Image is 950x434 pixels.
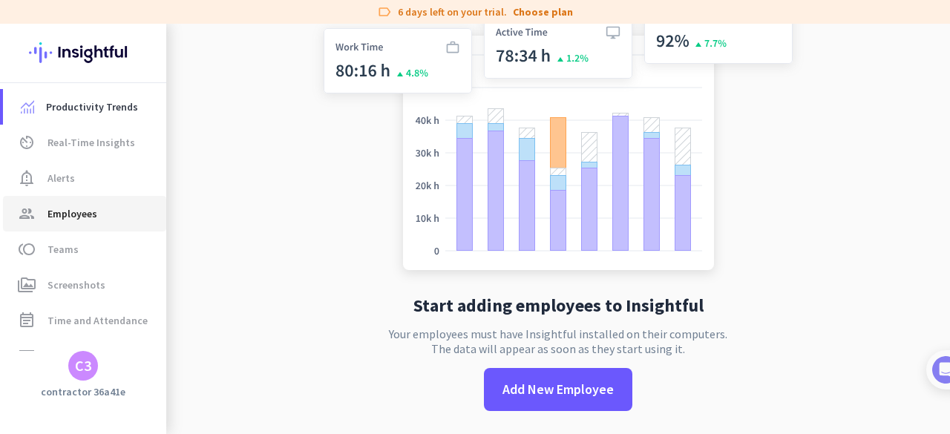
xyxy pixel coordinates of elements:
a: notification_importantAlerts [3,160,166,196]
i: storage [18,347,36,365]
button: Add New Employee [484,368,632,411]
span: Screenshots [47,276,105,294]
i: event_note [18,312,36,329]
a: tollTeams [3,231,166,267]
div: C3 [75,358,91,373]
span: Alerts [47,169,75,187]
span: Productivity Trends [46,98,138,116]
a: Choose plan [513,4,573,19]
a: av_timerReal-Time Insights [3,125,166,160]
i: toll [18,240,36,258]
i: av_timer [18,134,36,151]
span: Employees [47,205,97,223]
p: Your employees must have Insightful installed on their computers. The data will appear as soon as... [389,326,727,356]
a: groupEmployees [3,196,166,231]
i: perm_media [18,276,36,294]
span: Teams [47,240,79,258]
img: menu-item [21,100,34,114]
h2: Start adding employees to Insightful [413,297,704,315]
i: notification_important [18,169,36,187]
span: Activities [47,347,92,365]
a: storageActivities [3,338,166,374]
img: Insightful logo [29,24,137,82]
span: Add New Employee [502,380,614,399]
i: group [18,205,36,223]
a: event_noteTime and Attendance [3,303,166,338]
span: Real-Time Insights [47,134,135,151]
i: label [377,4,392,19]
span: Time and Attendance [47,312,148,329]
a: menu-itemProductivity Trends [3,89,166,125]
a: perm_mediaScreenshots [3,267,166,303]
